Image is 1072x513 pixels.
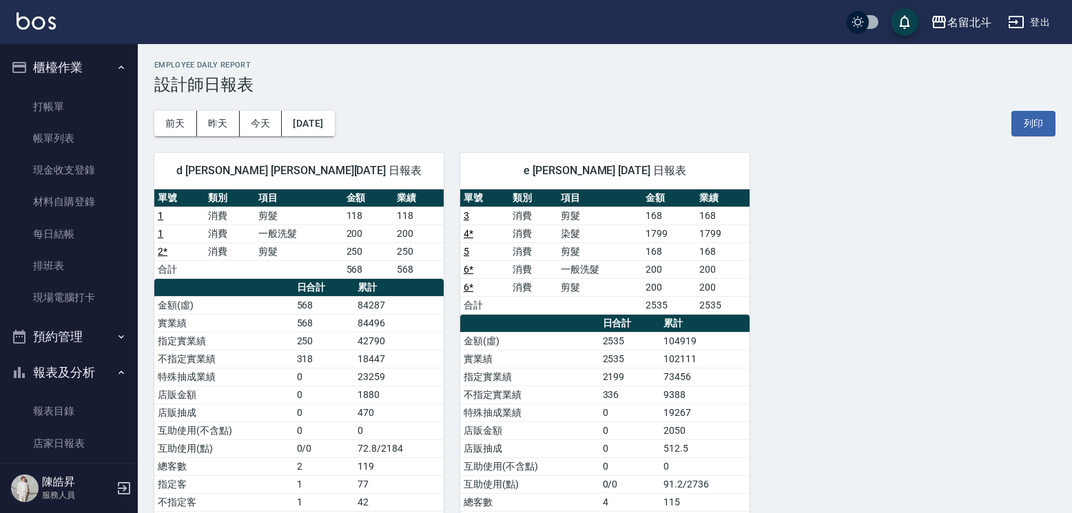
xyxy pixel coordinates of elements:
[154,314,293,332] td: 實業績
[925,8,997,36] button: 名留北斗
[154,296,293,314] td: 金額(虛)
[6,355,132,390] button: 報表及分析
[460,439,599,457] td: 店販抽成
[255,189,342,207] th: 項目
[293,279,355,297] th: 日合計
[660,404,750,421] td: 19267
[154,350,293,368] td: 不指定實業績
[696,224,750,242] td: 1799
[599,439,661,457] td: 0
[599,368,661,386] td: 2199
[393,207,444,224] td: 118
[660,457,750,475] td: 0
[42,489,112,501] p: 服務人員
[696,260,750,278] td: 200
[557,242,642,260] td: 剪髮
[11,474,39,502] img: Person
[460,189,750,315] table: a dense table
[293,332,355,350] td: 250
[154,421,293,439] td: 互助使用(不含點)
[557,260,642,278] td: 一般洗髮
[42,475,112,489] h5: 陳皓昇
[660,386,750,404] td: 9388
[154,493,293,511] td: 不指定客
[293,350,355,368] td: 318
[660,475,750,493] td: 91.2/2736
[599,350,661,368] td: 2535
[354,350,444,368] td: 18447
[154,260,205,278] td: 合計
[17,12,56,30] img: Logo
[599,404,661,421] td: 0
[197,111,240,136] button: 昨天
[509,278,558,296] td: 消費
[660,439,750,457] td: 512.5
[6,319,132,355] button: 預約管理
[460,493,599,511] td: 總客數
[642,278,696,296] td: 200
[343,260,393,278] td: 568
[660,332,750,350] td: 104919
[509,189,558,207] th: 類別
[696,207,750,224] td: 168
[6,50,132,85] button: 櫃檯作業
[891,8,918,36] button: save
[599,386,661,404] td: 336
[154,189,205,207] th: 單號
[171,164,427,178] span: d [PERSON_NAME] [PERSON_NAME][DATE] 日報表
[205,224,255,242] td: 消費
[205,207,255,224] td: 消費
[6,186,132,218] a: 材料自購登錄
[642,296,696,314] td: 2535
[293,386,355,404] td: 0
[557,189,642,207] th: 項目
[293,421,355,439] td: 0
[696,278,750,296] td: 200
[255,207,342,224] td: 剪髮
[354,296,444,314] td: 84287
[947,14,991,31] div: 名留北斗
[393,260,444,278] td: 568
[660,368,750,386] td: 73456
[240,111,282,136] button: 今天
[154,457,293,475] td: 總客數
[642,224,696,242] td: 1799
[393,224,444,242] td: 200
[343,207,393,224] td: 118
[293,296,355,314] td: 568
[158,210,163,221] a: 1
[6,218,132,250] a: 每日結帳
[354,386,444,404] td: 1880
[354,404,444,421] td: 470
[642,242,696,260] td: 168
[460,332,599,350] td: 金額(虛)
[393,242,444,260] td: 250
[354,457,444,475] td: 119
[460,457,599,475] td: 互助使用(不含點)
[477,164,733,178] span: e [PERSON_NAME] [DATE] 日報表
[1011,111,1055,136] button: 列印
[293,368,355,386] td: 0
[354,368,444,386] td: 23259
[460,386,599,404] td: 不指定實業績
[599,315,661,333] th: 日合計
[460,475,599,493] td: 互助使用(點)
[460,296,509,314] td: 合計
[460,421,599,439] td: 店販金額
[154,61,1055,70] h2: Employee Daily Report
[282,111,334,136] button: [DATE]
[599,493,661,511] td: 4
[293,457,355,475] td: 2
[696,189,750,207] th: 業績
[158,228,163,239] a: 1
[6,250,132,282] a: 排班表
[696,242,750,260] td: 168
[460,404,599,421] td: 特殊抽成業績
[293,404,355,421] td: 0
[293,439,355,457] td: 0/0
[6,123,132,154] a: 帳單列表
[154,475,293,493] td: 指定客
[6,282,132,313] a: 現場電腦打卡
[599,332,661,350] td: 2535
[660,421,750,439] td: 2050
